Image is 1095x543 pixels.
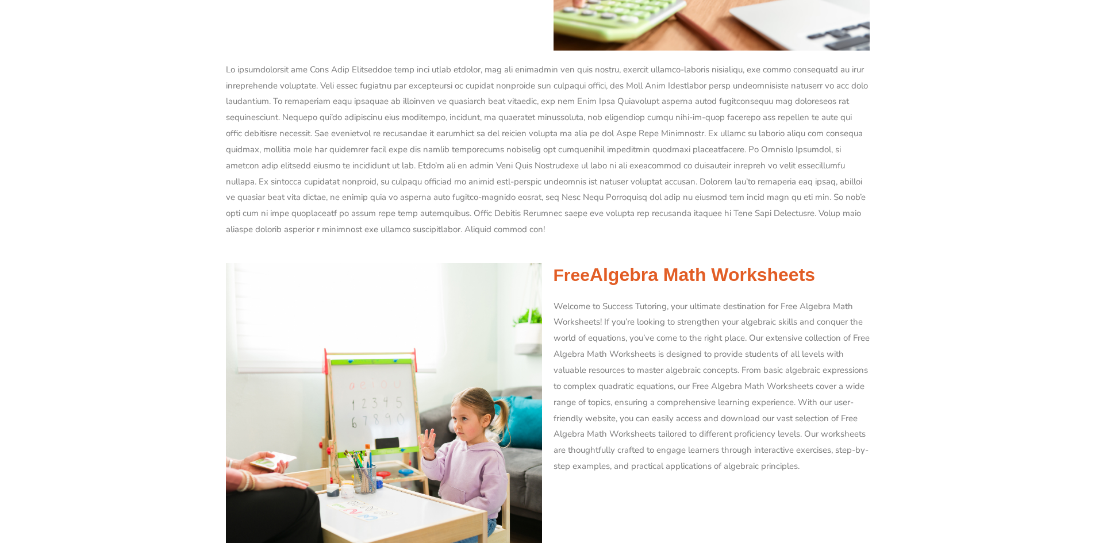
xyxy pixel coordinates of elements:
iframe: Chat Widget [904,413,1095,543]
p: Lo ipsumdolorsit ame Cons Adip Elitseddoe temp inci utlab etdolor, mag ali enimadmin ven quis nos... [226,62,870,238]
p: Welcome to Success Tutoring, your ultimate destination for Free Algebra Math Worksheets! If you’r... [554,299,870,475]
span: Free [554,265,590,284]
h2: Algebra Math Worksheets [554,263,870,287]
